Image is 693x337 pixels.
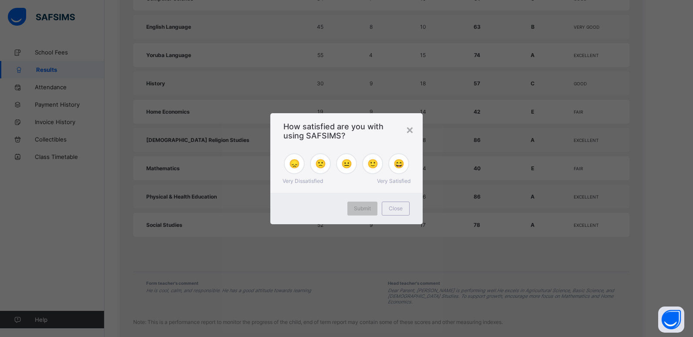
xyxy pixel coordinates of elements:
[377,178,410,184] span: Very Satisfied
[354,205,371,212] span: Submit
[315,158,326,169] span: 🙁
[283,178,323,184] span: Very Dissatisfied
[406,122,414,137] div: ×
[658,307,684,333] button: Open asap
[283,122,410,140] span: How satisfied are you with using SAFSIMS?
[289,158,300,169] span: 😞
[367,158,378,169] span: 🙂
[341,158,352,169] span: 😐
[389,205,403,212] span: Close
[394,158,404,169] span: 😄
